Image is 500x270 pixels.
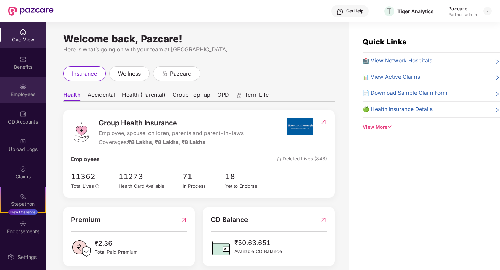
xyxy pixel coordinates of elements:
[99,118,244,128] span: Group Health Insurance
[19,83,26,90] img: svg+xml;base64,PHN2ZyBpZD0iRW1wbG95ZWVzIiB4bWxucz0iaHR0cDovL3d3dy53My5vcmcvMjAwMC9zdmciIHdpZHRoPS...
[172,91,210,101] span: Group Top-up
[1,201,45,208] div: Stepathon
[95,238,138,248] span: ₹2.36
[337,8,344,15] img: svg+xml;base64,PHN2ZyBpZD0iSGVscC0zMngzMiIgeG1sbnM9Imh0dHA6Ly93d3cudzMub3JnLzIwMDAvc3ZnIiB3aWR0aD...
[183,183,225,190] div: In Process
[71,155,100,164] span: Employees
[128,139,205,145] span: ₹8 Lakhs, ₹8 Lakhs, ₹8 Lakhs
[234,237,282,248] span: ₹50,63,651
[19,111,26,118] img: svg+xml;base64,PHN2ZyBpZD0iQ0RfQWNjb3VudHMiIGRhdGEtbmFtZT0iQ0QgQWNjb3VudHMiIHhtbG5zPSJodHRwOi8vd3...
[99,138,244,147] div: Coverages:
[211,237,232,258] img: CDBalanceIcon
[63,45,335,54] div: Here is what’s going on with your team at [GEOGRAPHIC_DATA]
[16,254,39,261] div: Settings
[387,125,392,129] span: down
[363,37,406,46] span: Quick Links
[180,214,187,225] img: RedirectIcon
[387,7,392,15] span: T
[71,214,101,225] span: Premium
[19,28,26,35] img: svg+xml;base64,PHN2ZyBpZD0iSG9tZSIgeG1sbnM9Imh0dHA6Ly93d3cudzMub3JnLzIwMDAvc3ZnIiB3aWR0aD0iMjAiIG...
[119,171,183,182] span: 11273
[363,89,447,98] span: 📄 Download Sample Claim Form
[217,91,229,101] span: OPD
[287,118,313,135] img: insurerIcon
[320,214,327,225] img: RedirectIcon
[277,157,281,161] img: deleteIcon
[183,171,225,182] span: 71
[88,91,115,101] span: Accidental
[170,69,192,78] span: pazcard
[71,122,92,143] img: logo
[71,183,94,189] span: Total Lives
[363,105,433,114] span: 🍏 Health Insurance Details
[19,193,26,200] img: svg+xml;base64,PHN2ZyB4bWxucz0iaHR0cDovL3d3dy53My5vcmcvMjAwMC9zdmciIHdpZHRoPSIyMSIgaGVpZ2h0PSIyMC...
[118,69,141,78] span: wellness
[363,57,432,65] span: 🏥 View Network Hospitals
[397,8,434,15] div: Tiger Analytics
[71,171,103,182] span: 11362
[494,58,500,65] span: right
[363,73,420,82] span: 📊 View Active Claims
[95,184,99,188] span: info-circle
[225,183,268,190] div: Yet to Endorse
[63,91,81,101] span: Health
[19,138,26,145] img: svg+xml;base64,PHN2ZyBpZD0iVXBsb2FkX0xvZ3MiIGRhdGEtbmFtZT0iVXBsb2FkIExvZ3MiIHhtbG5zPSJodHRwOi8vd3...
[211,214,248,225] span: CD Balance
[448,12,477,17] div: Partner_admin
[244,91,269,101] span: Term Life
[277,155,327,164] span: Deleted Lives (848)
[494,74,500,82] span: right
[19,56,26,63] img: svg+xml;base64,PHN2ZyBpZD0iQmVuZWZpdHMiIHhtbG5zPSJodHRwOi8vd3d3LnczLm9yZy8yMDAwL3N2ZyIgd2lkdGg9Ij...
[448,5,477,12] div: Pazcare
[8,209,38,215] div: New Challenge
[236,92,242,98] div: animation
[99,129,244,138] span: Employee, spouse, children, parents and parent-in-laws
[19,220,26,227] img: svg+xml;base64,PHN2ZyBpZD0iRW5kb3JzZW1lbnRzIiB4bWxucz0iaHR0cDovL3d3dy53My5vcmcvMjAwMC9zdmciIHdpZH...
[363,124,500,131] div: View More
[122,91,166,101] span: Health (Parental)
[72,69,97,78] span: insurance
[494,90,500,98] span: right
[95,248,138,256] span: Total Paid Premium
[346,8,363,14] div: Get Help
[7,254,14,261] img: svg+xml;base64,PHN2ZyBpZD0iU2V0dGluZy0yMHgyMCIgeG1sbnM9Imh0dHA6Ly93d3cudzMub3JnLzIwMDAvc3ZnIiB3aW...
[8,7,54,16] img: New Pazcare Logo
[494,107,500,114] span: right
[71,238,92,259] img: PaidPremiumIcon
[234,248,282,255] span: Available CD Balance
[19,166,26,172] img: svg+xml;base64,PHN2ZyBpZD0iQ2xhaW0iIHhtbG5zPSJodHRwOi8vd3d3LnczLm9yZy8yMDAwL3N2ZyIgd2lkdGg9IjIwIi...
[225,171,268,182] span: 18
[320,118,327,125] img: RedirectIcon
[63,36,335,42] div: Welcome back, Pazcare!
[119,183,183,190] div: Health Card Available
[162,70,168,76] div: animation
[485,8,490,14] img: svg+xml;base64,PHN2ZyBpZD0iRHJvcGRvd24tMzJ4MzIiIHhtbG5zPSJodHRwOi8vd3d3LnczLm9yZy8yMDAwL3N2ZyIgd2...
